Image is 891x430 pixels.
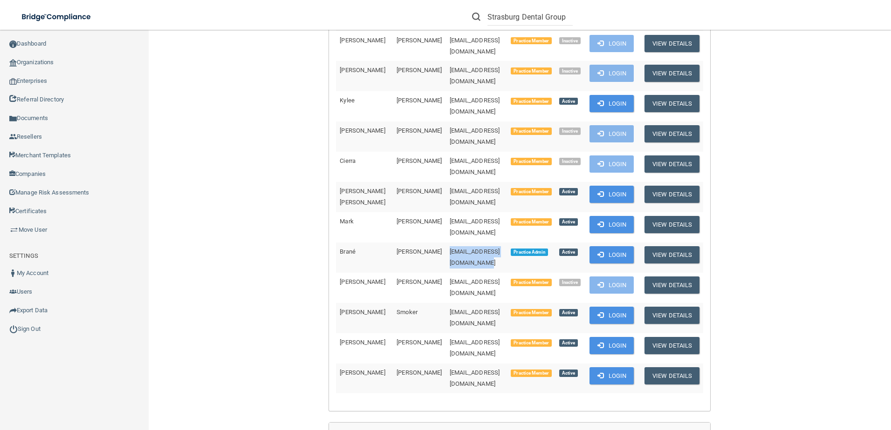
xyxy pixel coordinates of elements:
[487,8,573,26] input: Search
[340,369,385,376] span: [PERSON_NAME]
[397,369,442,376] span: [PERSON_NAME]
[397,339,442,346] span: [PERSON_NAME]
[511,309,551,316] span: Practice Member
[340,67,385,74] span: [PERSON_NAME]
[589,276,634,294] button: Login
[559,309,578,316] span: Active
[511,67,551,75] span: Practice Member
[589,125,634,142] button: Login
[511,37,551,45] span: Practice Member
[559,37,581,45] span: Inactive
[9,133,17,141] img: ic_reseller.de258add.png
[9,225,19,235] img: briefcase.64adab9b.png
[397,37,442,44] span: [PERSON_NAME]
[589,35,634,52] button: Login
[340,127,385,134] span: [PERSON_NAME]
[397,67,442,74] span: [PERSON_NAME]
[559,98,578,105] span: Active
[644,307,699,324] button: View Details
[559,249,578,256] span: Active
[340,278,385,285] span: [PERSON_NAME]
[450,278,500,296] span: [EMAIL_ADDRESS][DOMAIN_NAME]
[511,249,548,256] span: Practice Admin
[472,13,480,21] img: ic-search.3b580494.png
[559,128,581,135] span: Inactive
[644,186,699,203] button: View Details
[450,37,500,55] span: [EMAIL_ADDRESS][DOMAIN_NAME]
[644,95,699,112] button: View Details
[340,37,385,44] span: [PERSON_NAME]
[450,127,500,145] span: [EMAIL_ADDRESS][DOMAIN_NAME]
[340,339,385,346] span: [PERSON_NAME]
[450,67,500,85] span: [EMAIL_ADDRESS][DOMAIN_NAME]
[340,309,385,316] span: [PERSON_NAME]
[397,218,442,225] span: [PERSON_NAME]
[511,218,551,226] span: Practice Member
[9,59,17,67] img: organization-icon.f8decf85.png
[559,67,581,75] span: Inactive
[9,325,18,333] img: ic_power_dark.7ecde6b1.png
[644,246,699,263] button: View Details
[589,246,634,263] button: Login
[397,188,442,195] span: [PERSON_NAME]
[559,279,581,286] span: Inactive
[589,216,634,233] button: Login
[450,188,500,206] span: [EMAIL_ADDRESS][DOMAIN_NAME]
[450,218,500,236] span: [EMAIL_ADDRESS][DOMAIN_NAME]
[397,248,442,255] span: [PERSON_NAME]
[589,307,634,324] button: Login
[559,370,578,377] span: Active
[9,250,38,262] label: SETTINGS
[589,367,634,384] button: Login
[559,218,578,226] span: Active
[589,155,634,173] button: Login
[511,188,551,195] span: Practice Member
[644,65,699,82] button: View Details
[559,339,578,347] span: Active
[9,307,17,314] img: icon-export.b9366987.png
[450,97,500,115] span: [EMAIL_ADDRESS][DOMAIN_NAME]
[511,339,551,347] span: Practice Member
[644,125,699,142] button: View Details
[559,188,578,195] span: Active
[644,155,699,173] button: View Details
[340,248,356,255] span: Brané
[450,248,500,266] span: [EMAIL_ADDRESS][DOMAIN_NAME]
[644,367,699,384] button: View Details
[644,216,699,233] button: View Details
[559,158,581,165] span: Inactive
[511,128,551,135] span: Practice Member
[511,158,551,165] span: Practice Member
[450,339,500,357] span: [EMAIL_ADDRESS][DOMAIN_NAME]
[397,157,442,164] span: [PERSON_NAME]
[340,97,355,104] span: Kylee
[9,78,17,85] img: enterprise.0d942306.png
[9,40,17,48] img: ic_dashboard_dark.d01f4a41.png
[450,369,500,387] span: [EMAIL_ADDRESS][DOMAIN_NAME]
[14,7,100,27] img: bridge_compliance_login_screen.278c3ca4.svg
[340,188,385,206] span: [PERSON_NAME] [PERSON_NAME]
[397,127,442,134] span: [PERSON_NAME]
[589,65,634,82] button: Login
[397,97,442,104] span: [PERSON_NAME]
[340,157,356,164] span: Cierra
[397,309,418,316] span: Smoker
[511,370,551,377] span: Practice Member
[9,115,17,122] img: icon-documents.8dae5593.png
[589,337,634,354] button: Login
[397,278,442,285] span: [PERSON_NAME]
[450,157,500,175] span: [EMAIL_ADDRESS][DOMAIN_NAME]
[644,35,699,52] button: View Details
[644,276,699,294] button: View Details
[511,98,551,105] span: Practice Member
[511,279,551,286] span: Practice Member
[450,309,500,327] span: [EMAIL_ADDRESS][DOMAIN_NAME]
[644,337,699,354] button: View Details
[589,186,634,203] button: Login
[9,288,17,296] img: icon-users.e205127d.png
[589,95,634,112] button: Login
[9,269,17,277] img: ic_user_dark.df1a06c3.png
[340,218,353,225] span: Mark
